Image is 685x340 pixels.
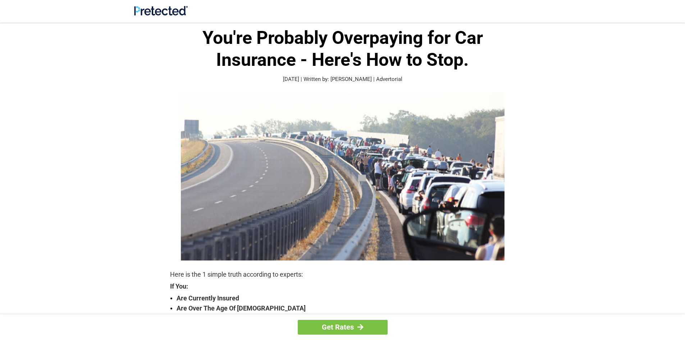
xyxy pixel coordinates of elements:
strong: Are Over The Age Of [DEMOGRAPHIC_DATA] [177,303,515,313]
strong: If You: [170,283,515,290]
p: [DATE] | Written by: [PERSON_NAME] | Advertorial [170,75,515,83]
strong: Are Currently Insured [177,293,515,303]
img: Site Logo [134,6,188,15]
a: Site Logo [134,10,188,17]
strong: Drive Less Than 50 Miles Per Day [177,313,515,323]
h1: You're Probably Overpaying for Car Insurance - Here's How to Stop. [170,27,515,71]
a: Get Rates [298,320,388,335]
p: Here is the 1 simple truth according to experts: [170,269,515,280]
